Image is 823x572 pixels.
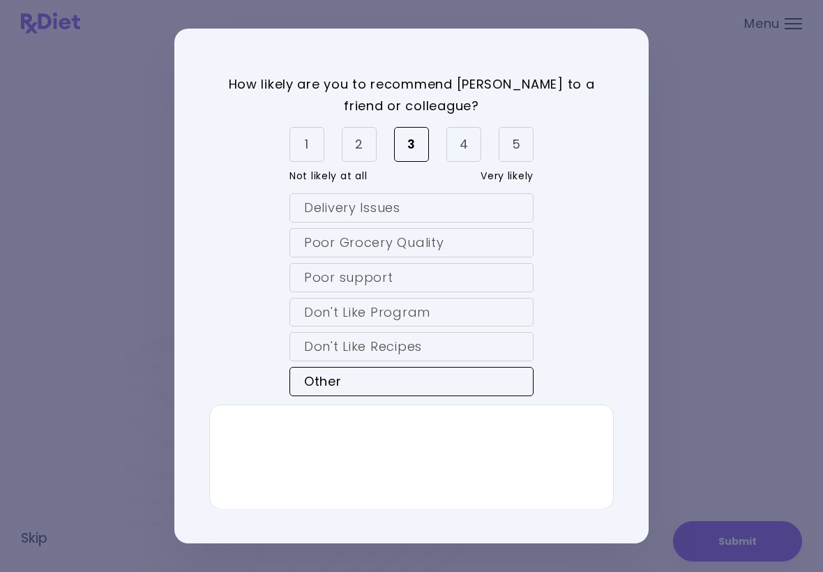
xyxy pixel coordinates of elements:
[481,165,534,188] span: Very likely
[289,332,534,361] div: Don't Like Recipes
[289,228,534,257] div: Poor Grocery Quality
[289,263,534,292] div: Poor support
[446,127,481,162] div: 4
[289,165,367,188] span: Not likely at all
[289,367,534,396] div: Other
[289,127,324,162] div: 1
[289,298,534,327] div: Don't Like Program
[342,127,377,162] div: 2
[209,74,614,116] p: How likely are you to recommend [PERSON_NAME] to a friend or colleague?
[394,127,429,162] div: 3
[499,127,534,162] div: 5
[289,193,534,223] div: Delivery Issues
